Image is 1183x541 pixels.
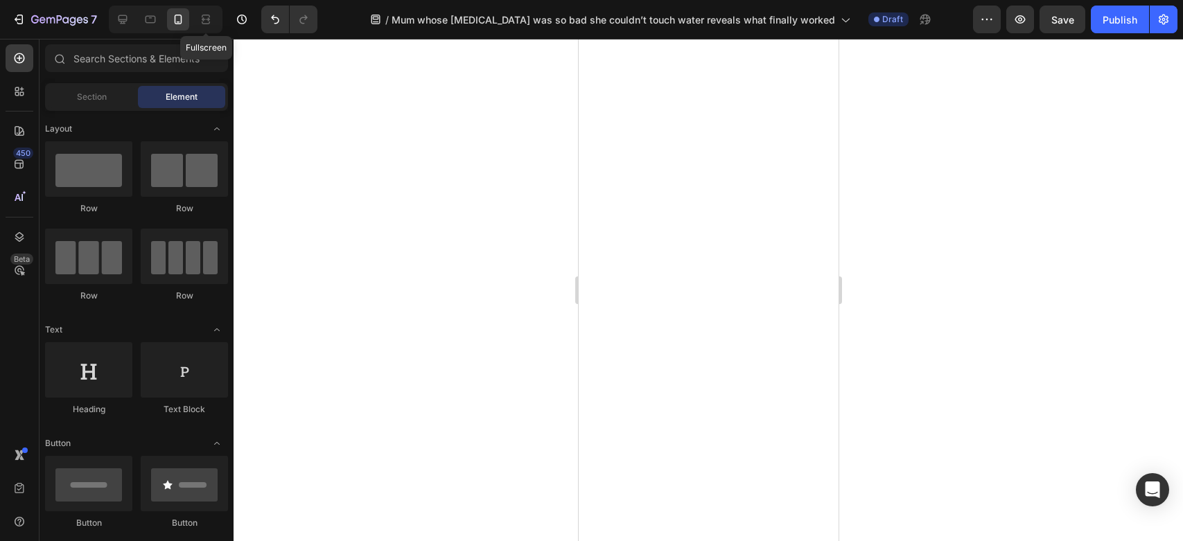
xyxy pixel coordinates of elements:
[141,517,228,529] div: Button
[45,437,71,450] span: Button
[45,517,132,529] div: Button
[385,12,389,27] span: /
[206,118,228,140] span: Toggle open
[579,39,839,541] iframe: Design area
[206,319,228,341] span: Toggle open
[141,202,228,215] div: Row
[261,6,317,33] div: Undo/Redo
[91,11,97,28] p: 7
[141,403,228,416] div: Text Block
[45,44,228,72] input: Search Sections & Elements
[882,13,903,26] span: Draft
[1040,6,1085,33] button: Save
[166,91,198,103] span: Element
[45,202,132,215] div: Row
[206,432,228,454] span: Toggle open
[1051,14,1074,26] span: Save
[45,403,132,416] div: Heading
[6,6,103,33] button: 7
[1136,473,1169,506] div: Open Intercom Messenger
[45,323,62,336] span: Text
[1103,12,1137,27] div: Publish
[45,123,72,135] span: Layout
[45,290,132,302] div: Row
[77,91,107,103] span: Section
[392,12,835,27] span: Mum whose [MEDICAL_DATA] was so bad she couldn’t touch water reveals what finally worked
[1091,6,1149,33] button: Publish
[13,148,33,159] div: 450
[141,290,228,302] div: Row
[10,254,33,265] div: Beta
